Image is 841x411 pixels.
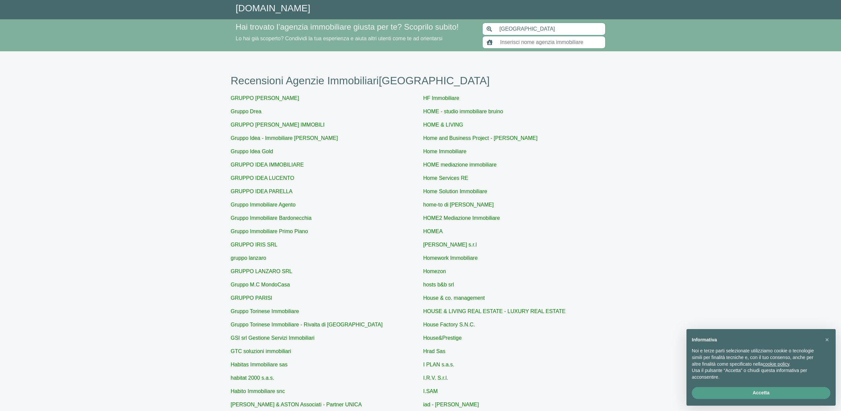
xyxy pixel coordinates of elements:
a: House & co. management [423,295,485,301]
a: GRUPPO PARISI [231,295,272,301]
h4: Hai trovato l’agenzia immobiliare giusta per te? Scoprilo subito! [236,22,474,32]
p: Usa il pulsante “Accetta” o chiudi questa informativa per acconsentire. [692,367,820,380]
a: [PERSON_NAME] s.r.l [423,242,477,247]
a: GRUPPO IDEA IMMOBILIARE [231,162,304,168]
a: HOMEA [423,228,443,234]
a: Homezon [423,268,446,274]
a: House&Prestige [423,335,462,341]
a: hosts b&b srl [423,282,454,287]
a: home-to di [PERSON_NAME] [423,202,494,207]
input: Inserisci nome agenzia immobiliare [496,36,606,49]
a: GRUPPO IDEA PARELLA [231,189,293,194]
a: cookie policy - il link si apre in una nuova scheda [763,361,789,367]
a: Gruppo Idea - Immobiliare [PERSON_NAME] [231,135,338,141]
a: I.SAM [423,388,438,394]
h2: Informativa [692,337,820,343]
a: Hrad Sas [423,348,446,354]
p: Noi e terze parti selezionate utilizziamo cookie o tecnologie simili per finalità tecniche e, con... [692,348,820,367]
a: GRUPPO IRIS SRL [231,242,277,247]
p: Lo hai già scoperto? Condividi la tua esperienza e aiuta altri utenti come te ad orientarsi [236,35,474,43]
a: GRUPPO LANZARO SRL [231,268,292,274]
a: Home Immobiliare [423,149,467,154]
a: Gruppo Torinese Immobiliare [231,308,299,314]
a: Home Solution Immobiliare [423,189,487,194]
a: HOUSE & LIVING REAL ESTATE - LUXURY REAL ESTATE [423,308,566,314]
a: House Factory S.N.C. [423,322,475,327]
a: Gruppo Immobiliare Agento [231,202,296,207]
a: HOME - studio immobiliare bruino [423,109,503,114]
a: HOME2 Mediazione Immobiliare [423,215,500,221]
a: gruppo lanzaro [231,255,266,261]
button: Accetta [692,387,830,399]
a: GRUPPO [PERSON_NAME] [231,95,299,101]
a: Gruppo Idea Gold [231,149,273,154]
a: Home and Business Project - [PERSON_NAME] [423,135,538,141]
a: I PLAN s.a.s. [423,362,454,367]
a: I.R.V. S.r.l. [423,375,448,381]
a: Habitas Immobiliare sas [231,362,288,367]
input: Inserisci area di ricerca (Comune o Provincia) [496,23,606,35]
a: HOME mediazione immobiliare [423,162,497,168]
a: GSI srl Gestione Servizi Immobiliari [231,335,315,341]
a: Home Services RE [423,175,468,181]
a: habitat 2000 s.a.s. [231,375,274,381]
a: Habito Immobiliare snc [231,388,285,394]
a: GTC soluzioni immobiliari [231,348,291,354]
a: Gruppo Immobiliare Bardonecchia [231,215,312,221]
a: HOME & LIVING [423,122,463,128]
a: GRUPPO IDEA LUCENTO [231,175,294,181]
a: Gruppo Immobiliare Primo Piano [231,228,308,234]
a: [PERSON_NAME] & ASTON Associati - Partner UNICA [231,402,362,407]
a: iad - [PERSON_NAME] [423,402,479,407]
a: [DOMAIN_NAME] [236,3,310,13]
a: Gruppo Drea [231,109,262,114]
a: GRUPPO [PERSON_NAME] IMMOBILI [231,122,325,128]
span: × [825,336,829,343]
h1: Recensioni Agenzie Immobiliari [GEOGRAPHIC_DATA] [231,74,611,87]
a: Gruppo M.C MondoCasa [231,282,290,287]
button: Chiudi questa informativa [822,334,832,345]
a: Homework Immobiliare [423,255,478,261]
a: HF Immobiliare [423,95,459,101]
a: Gruppo Torinese Immobiliare - Rivalta di [GEOGRAPHIC_DATA] [231,322,383,327]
